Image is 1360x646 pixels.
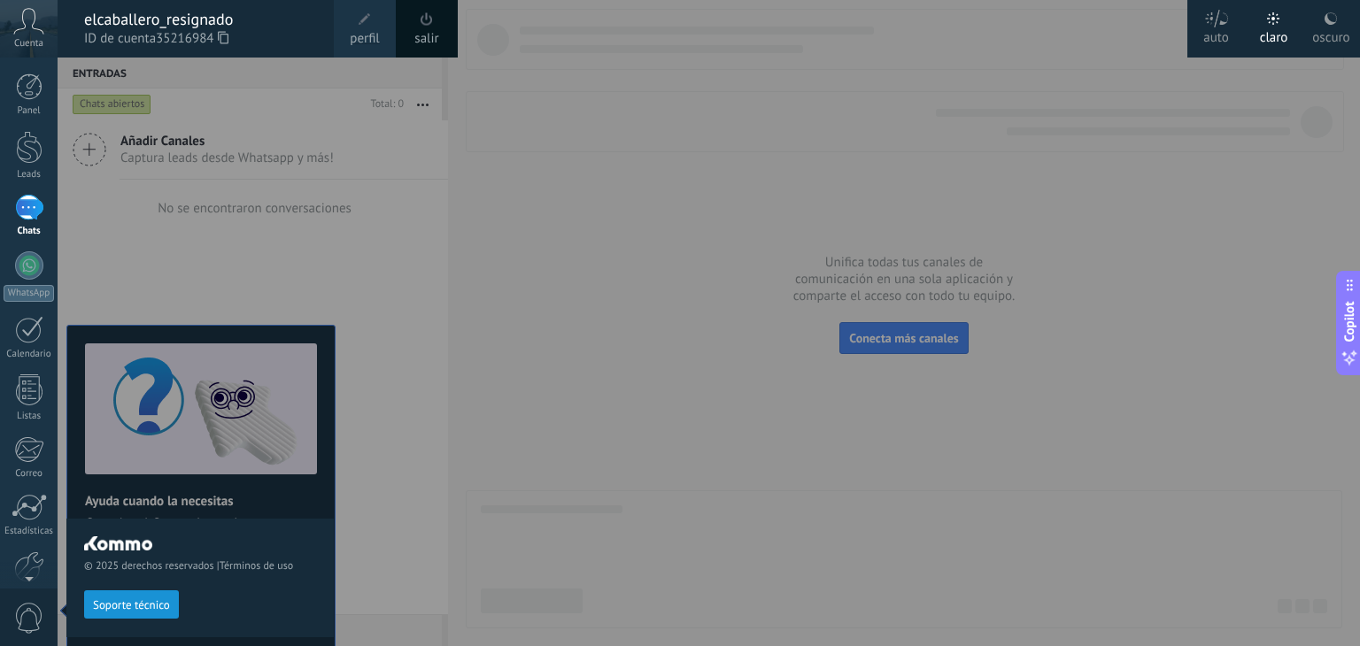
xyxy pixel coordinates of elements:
span: Soporte técnico [93,599,170,611]
div: Panel [4,105,55,117]
div: auto [1203,12,1229,58]
div: WhatsApp [4,285,54,302]
div: Correo [4,468,55,480]
div: Estadísticas [4,526,55,537]
a: salir [414,29,438,49]
div: Calendario [4,349,55,360]
span: ID de cuenta [84,29,316,49]
button: Soporte técnico [84,590,179,619]
span: Cuenta [14,38,43,50]
div: Listas [4,411,55,422]
span: Copilot [1341,302,1358,342]
div: Leads [4,169,55,181]
div: oscuro [1312,12,1349,58]
a: Soporte técnico [84,597,179,611]
span: © 2025 derechos reservados | [84,559,316,573]
span: 35216984 [156,29,228,49]
a: Términos de uso [220,559,293,573]
div: claro [1260,12,1288,58]
div: elcaballero_resignado [84,10,316,29]
div: Chats [4,226,55,237]
span: perfil [350,29,379,49]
